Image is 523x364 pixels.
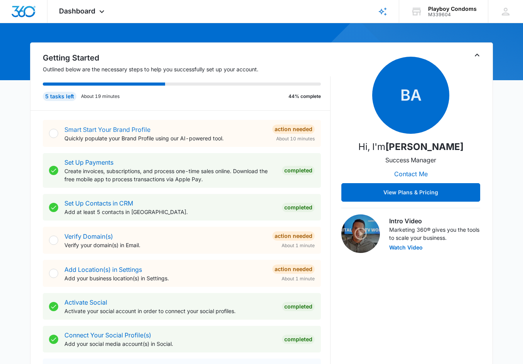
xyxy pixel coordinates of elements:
[428,6,477,12] div: account name
[288,93,321,100] p: 44% complete
[389,226,480,242] p: Marketing 360® gives you the tools to scale your business.
[428,12,477,17] div: account id
[282,335,315,344] div: Completed
[64,167,276,183] p: Create invoices, subscriptions, and process one-time sales online. Download the free mobile app t...
[272,231,315,241] div: Action Needed
[64,233,113,240] a: Verify Domain(s)
[59,7,95,15] span: Dashboard
[64,331,151,339] a: Connect Your Social Profile(s)
[64,199,133,207] a: Set Up Contacts in CRM
[81,93,120,100] p: About 19 minutes
[389,245,423,250] button: Watch Video
[64,134,266,142] p: Quickly populate your Brand Profile using our AI-powered tool.
[64,307,276,315] p: Activate your social account in order to connect your social profiles.
[282,302,315,311] div: Completed
[372,57,449,134] span: BA
[64,266,142,273] a: Add Location(s) in Settings
[282,203,315,212] div: Completed
[64,274,266,282] p: Add your business location(s) in Settings.
[385,141,464,152] strong: [PERSON_NAME]
[43,65,331,73] p: Outlined below are the necessary steps to help you successfully set up your account.
[64,208,276,216] p: Add at least 5 contacts in [GEOGRAPHIC_DATA].
[389,216,480,226] h3: Intro Video
[472,51,482,60] button: Toggle Collapse
[341,214,380,253] img: Intro Video
[358,140,464,154] p: Hi, I'm
[43,92,76,101] div: 5 tasks left
[64,126,150,133] a: Smart Start Your Brand Profile
[272,265,315,274] div: Action Needed
[272,125,315,134] div: Action Needed
[64,158,113,166] a: Set Up Payments
[282,166,315,175] div: Completed
[341,183,480,202] button: View Plans & Pricing
[282,275,315,282] span: About 1 minute
[64,340,276,348] p: Add your social media account(s) in Social.
[385,155,436,165] p: Success Manager
[276,135,315,142] span: About 10 minutes
[386,165,435,183] button: Contact Me
[282,242,315,249] span: About 1 minute
[43,52,331,64] h2: Getting Started
[64,298,107,306] a: Activate Social
[64,241,266,249] p: Verify your domain(s) in Email.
